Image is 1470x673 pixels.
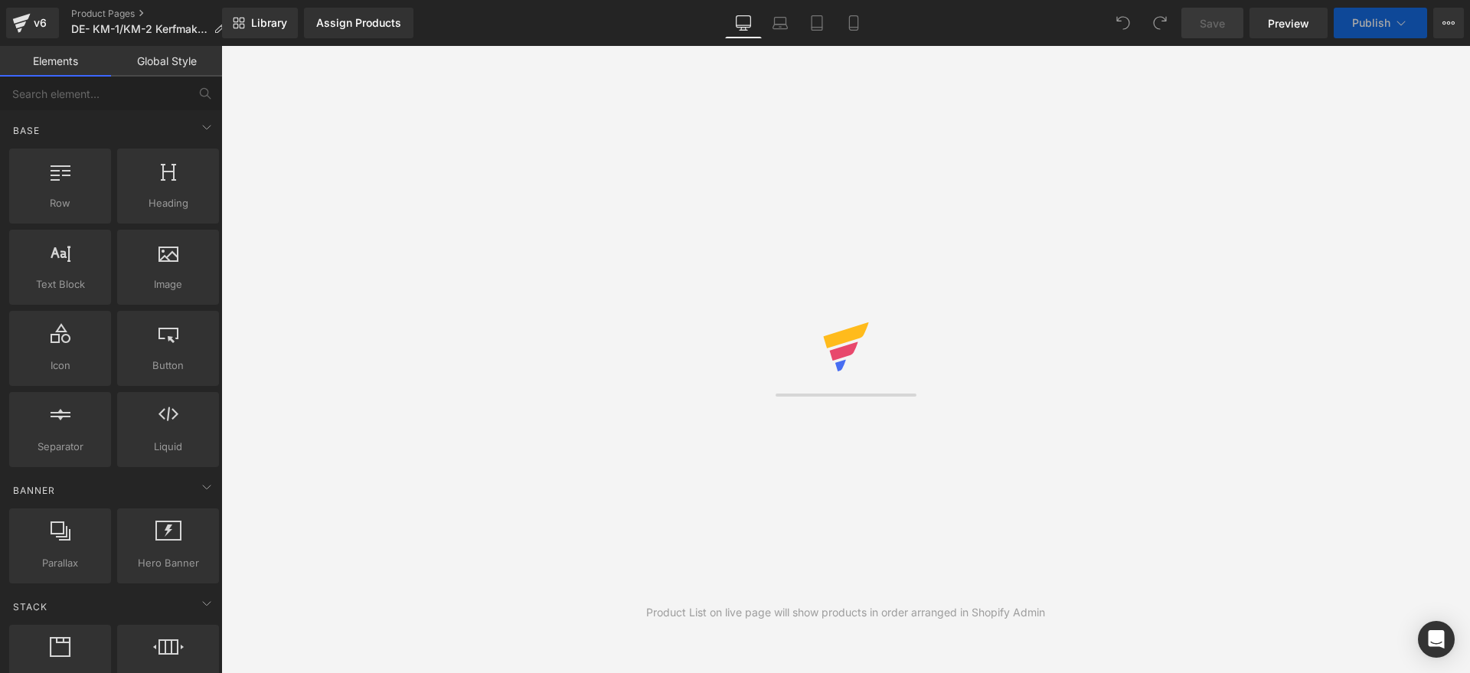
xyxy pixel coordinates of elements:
span: Text Block [14,276,106,292]
span: Image [122,276,214,292]
span: Preview [1268,15,1309,31]
span: Base [11,123,41,138]
a: Tablet [799,8,835,38]
a: Desktop [725,8,762,38]
span: Liquid [122,439,214,455]
span: Publish [1352,17,1390,29]
div: Assign Products [316,17,401,29]
span: Button [122,358,214,374]
a: v6 [6,8,59,38]
div: Product List on live page will show products in order arranged in Shopify Admin [646,604,1045,621]
span: Icon [14,358,106,374]
button: Undo [1108,8,1138,38]
button: Redo [1145,8,1175,38]
span: Save [1200,15,1225,31]
span: Banner [11,483,57,498]
span: Separator [14,439,106,455]
span: Row [14,195,106,211]
div: v6 [31,13,50,33]
div: Open Intercom Messenger [1418,621,1455,658]
button: Publish [1334,8,1427,38]
a: Laptop [762,8,799,38]
span: Hero Banner [122,555,214,571]
a: Product Pages [71,8,237,20]
a: Global Style [111,46,222,77]
button: More [1433,8,1464,38]
span: Library [251,16,287,30]
a: New Library [222,8,298,38]
a: Mobile [835,8,872,38]
span: Heading [122,195,214,211]
span: DE- KM-1/KM-2 Kerfmakers [71,23,207,35]
a: Preview [1249,8,1328,38]
span: Parallax [14,555,106,571]
span: Stack [11,599,49,614]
